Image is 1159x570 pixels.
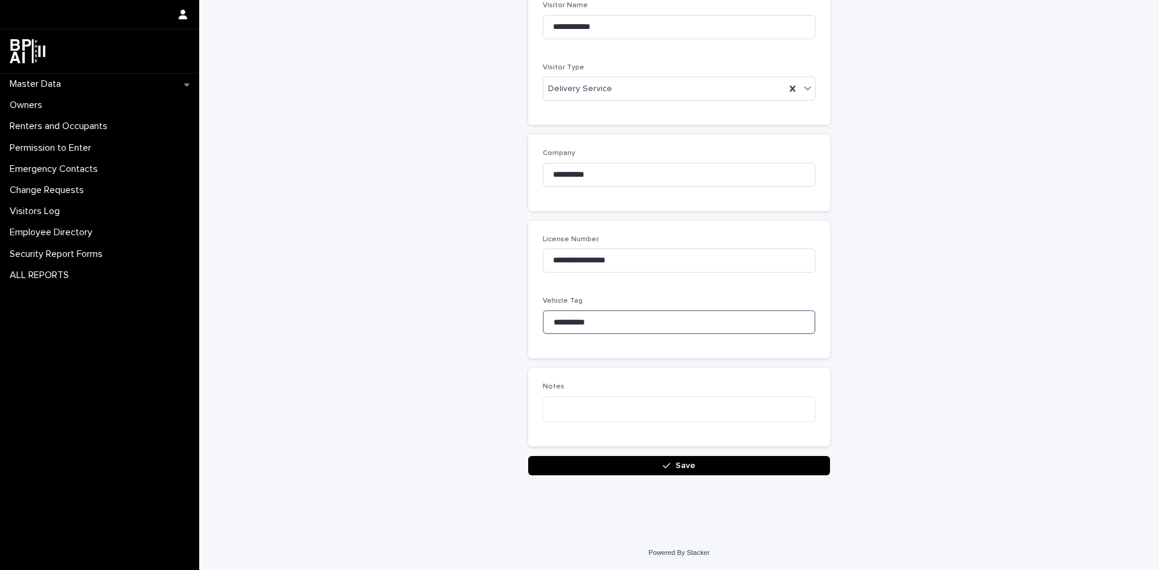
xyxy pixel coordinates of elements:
[543,2,588,9] span: Visitor Name
[548,83,612,95] span: Delivery Service
[543,150,575,157] span: Company
[528,456,830,475] button: Save
[5,78,71,90] p: Master Data
[5,142,101,154] p: Permission to Enter
[10,39,45,63] img: dwgmcNfxSF6WIOOXiGgu
[543,383,564,390] span: Notes
[543,297,583,305] span: Vehicle Tag
[5,227,102,238] p: Employee Directory
[5,206,69,217] p: Visitors Log
[675,461,695,470] span: Save
[648,549,709,556] a: Powered By Stacker
[5,249,112,260] p: Security Report Forms
[5,121,117,132] p: Renters and Occupants
[543,64,584,71] span: Visitor Type
[5,100,52,111] p: Owners
[5,270,78,281] p: ALL REPORTS
[543,236,599,243] span: License Number
[5,185,94,196] p: Change Requests
[5,163,107,175] p: Emergency Contacts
